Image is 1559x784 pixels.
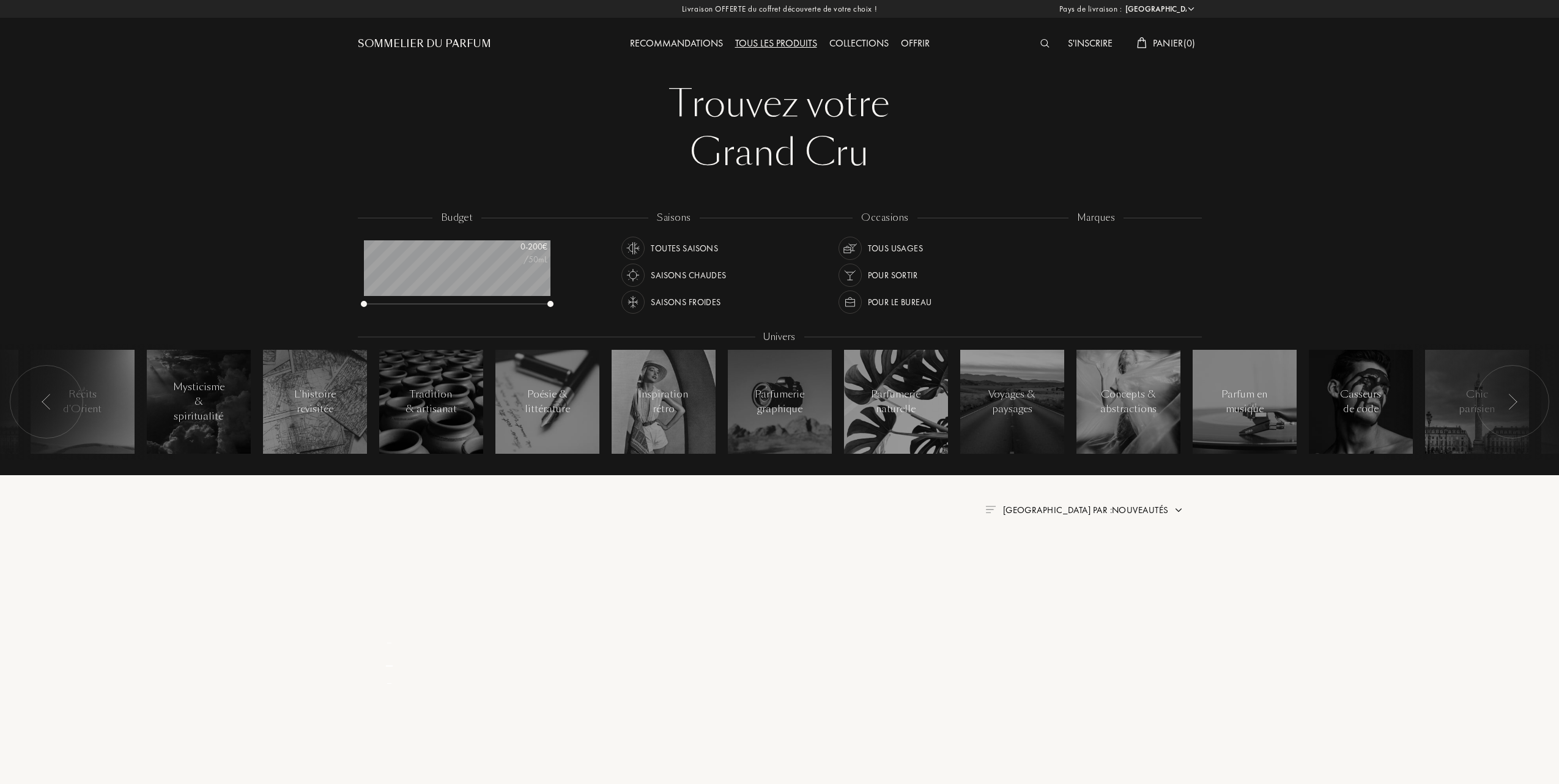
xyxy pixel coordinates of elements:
[755,330,804,344] div: Univers
[985,506,995,513] img: filter_by.png
[986,387,1038,416] div: Voyages & paysages
[365,730,413,778] img: pf_empty.png
[1137,37,1147,48] img: cart_white.svg
[648,211,699,225] div: saisons
[358,37,491,51] a: Sommelier du Parfum
[637,387,689,416] div: Inspiration rétro
[842,294,859,311] img: usage_occasion_work_white.svg
[42,394,51,410] img: arr_left.svg
[1059,3,1122,15] span: Pays de livraison :
[1335,387,1387,416] div: Casseurs de code
[895,36,936,52] div: Offrir
[363,633,417,646] div: _
[624,36,729,52] div: Recommandations
[823,37,895,50] a: Collections
[624,37,729,50] a: Recommandations
[651,264,726,287] div: Saisons chaudes
[868,237,924,260] div: Tous usages
[432,211,482,225] div: budget
[1100,387,1157,416] div: Concepts & abstractions
[486,240,547,253] div: 0 - 200 €
[1174,505,1183,515] img: arrow.png
[1218,387,1270,416] div: Parfum en musique
[365,552,413,601] img: pf_empty.png
[1068,211,1124,225] div: marques
[895,37,936,50] a: Offrir
[521,387,573,416] div: Poésie & littérature
[367,80,1193,128] div: Trouvez votre
[363,648,417,671] div: _
[651,237,718,260] div: Toutes saisons
[868,290,932,314] div: Pour le bureau
[1187,4,1196,13] img: arrow_w.png
[729,37,823,50] a: Tous les produits
[754,387,805,416] div: Parfumerie graphique
[363,673,417,686] div: _
[624,294,642,311] img: usage_season_cold_white.svg
[651,290,720,314] div: Saisons froides
[868,264,918,287] div: Pour sortir
[870,387,922,416] div: Parfumerie naturelle
[1508,394,1517,410] img: arr_left.svg
[624,267,642,284] img: usage_season_hot_white.svg
[486,253,547,266] div: /50mL
[1062,36,1119,52] div: S'inscrire
[1062,37,1119,50] a: S'inscrire
[289,387,341,416] div: L'histoire revisitée
[172,380,224,424] div: Mysticisme & spiritualité
[624,240,642,257] img: usage_season_average_white.svg
[1003,504,1169,516] span: [GEOGRAPHIC_DATA] par : Nouveautés
[853,211,917,225] div: occasions
[729,36,823,52] div: Tous les produits
[405,387,457,416] div: Tradition & artisanat
[823,36,895,52] div: Collections
[1153,37,1196,50] span: Panier ( 0 )
[1040,39,1050,48] img: search_icn_white.svg
[842,240,859,257] img: usage_occasion_all_white.svg
[367,128,1193,177] div: Grand Cru
[842,267,859,284] img: usage_occasion_party_white.svg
